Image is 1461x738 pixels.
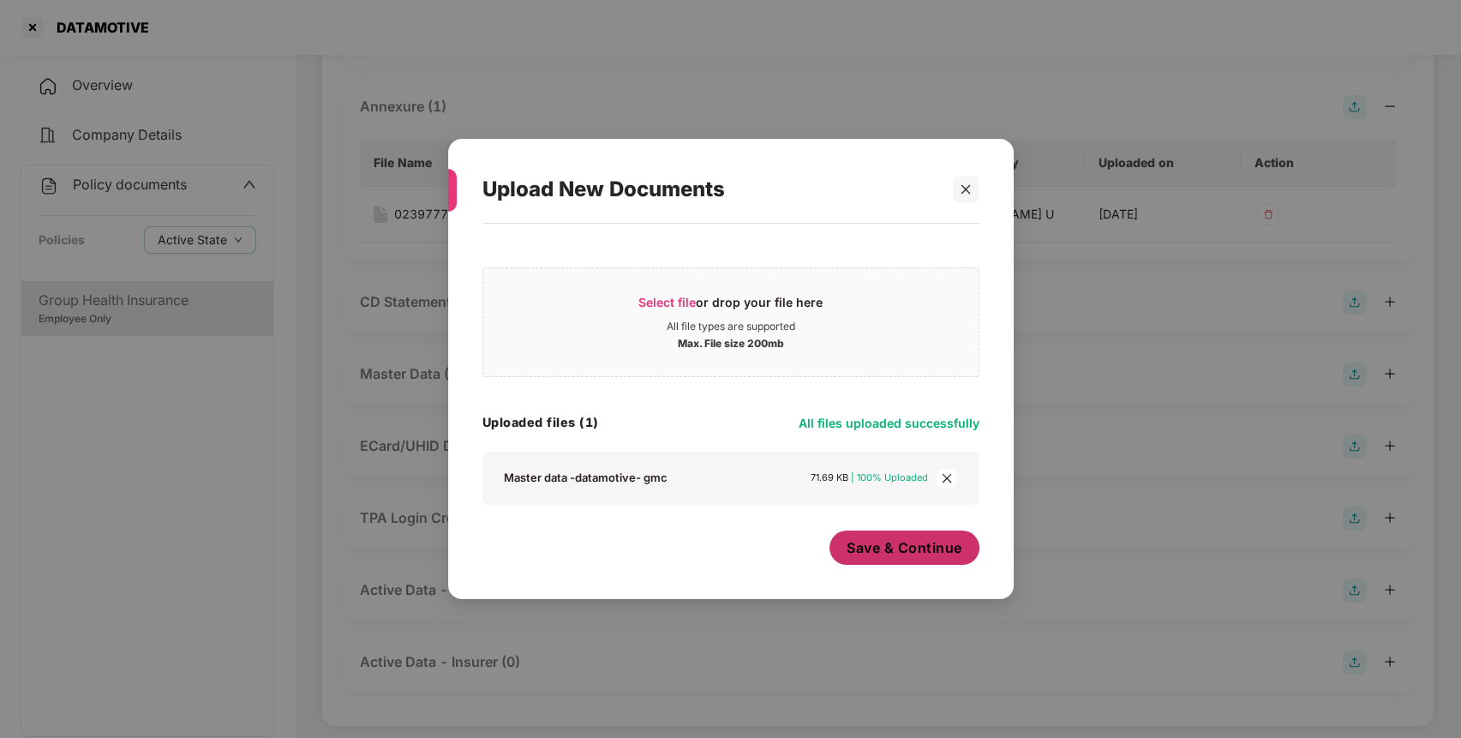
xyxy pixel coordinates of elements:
[483,281,979,363] span: Select fileor drop your file hereAll file types are supportedMax. File size 200mb
[847,538,962,557] span: Save & Continue
[667,320,795,333] div: All file types are supported
[504,470,668,485] div: Master data -datamotive- gmc
[960,183,972,195] span: close
[638,294,823,320] div: or drop your file here
[799,416,979,430] span: All files uploaded successfully
[678,333,784,351] div: Max. File size 200mb
[937,469,956,488] span: close
[638,295,696,309] span: Select file
[851,471,928,483] span: | 100% Uploaded
[829,531,979,565] button: Save & Continue
[811,471,848,483] span: 71.69 KB
[482,414,599,431] h4: Uploaded files (1)
[482,156,938,223] div: Upload New Documents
